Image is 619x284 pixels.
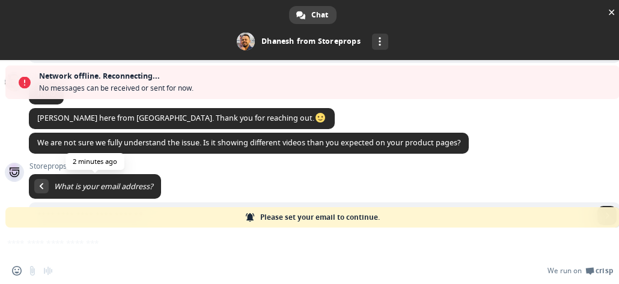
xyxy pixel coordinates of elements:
span: What is your email address? [54,181,153,192]
span: [PERSON_NAME] here from [GEOGRAPHIC_DATA]. Thank you for reaching out. [37,113,326,123]
a: Chat [289,6,337,24]
span: We are not sure we fully understand the issue. Is it showing different videos than you expected o... [37,137,460,148]
span: Chat [311,6,328,24]
a: Send [597,206,617,225]
span: No messages can be received or sent for now. [39,82,614,94]
span: Crisp [596,266,613,276]
span: Close chat [605,6,618,19]
span: Please set your email to continue. [260,207,380,228]
span: Insert an emoji [12,266,22,276]
span: We run on [547,266,582,276]
a: We run onCrisp [547,266,613,276]
input: Enter your email address... [29,202,594,229]
span: Network offline. Reconnecting... [39,70,614,82]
